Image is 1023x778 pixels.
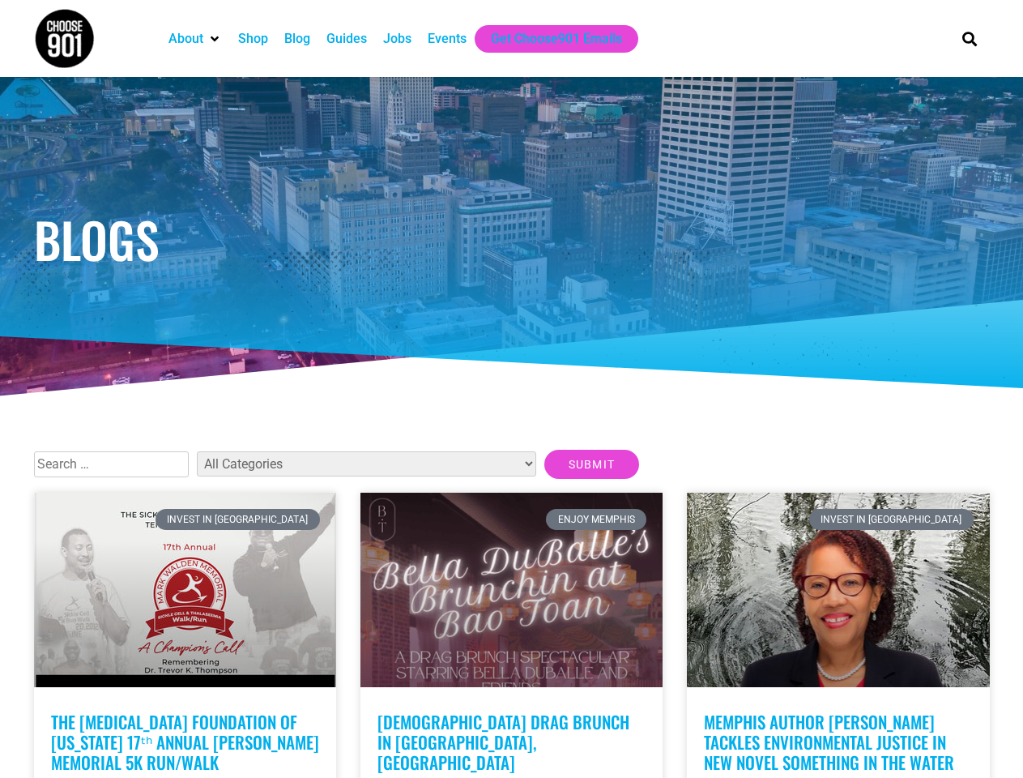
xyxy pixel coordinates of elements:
a: Get Choose901 Emails [491,29,622,49]
input: Submit [544,450,640,479]
a: Jobs [383,29,411,49]
a: About [168,29,203,49]
input: Search … [34,451,189,477]
a: [DEMOGRAPHIC_DATA] Drag Brunch in [GEOGRAPHIC_DATA], [GEOGRAPHIC_DATA] [377,709,629,775]
a: Guides [326,29,367,49]
nav: Main nav [160,25,935,53]
div: About [160,25,230,53]
div: Invest in [GEOGRAPHIC_DATA] [809,509,974,530]
a: Blog [284,29,310,49]
h1: Blogs [34,215,990,263]
a: Memphis Author [PERSON_NAME] Tackles Environmental Justice in New Novel Something in the Water [704,709,954,775]
a: Shop [238,29,268,49]
a: Events [428,29,467,49]
div: Search [956,25,983,52]
div: Enjoy Memphis [546,509,646,530]
div: Invest in [GEOGRAPHIC_DATA] [156,509,320,530]
a: The [MEDICAL_DATA] Foundation of [US_STATE] 17ᵗʰ Annual [PERSON_NAME] Memorial 5K Run/Walk [51,709,319,775]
